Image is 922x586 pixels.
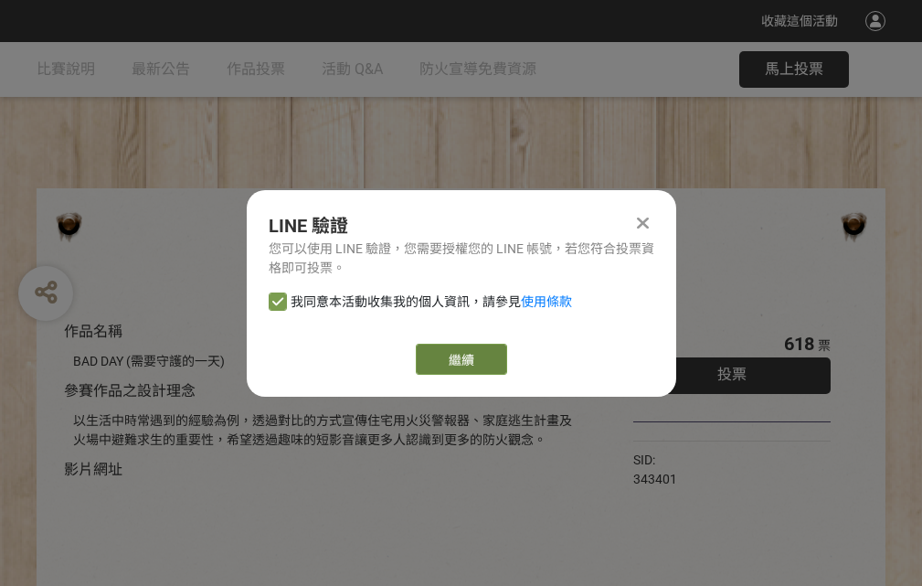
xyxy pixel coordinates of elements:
div: LINE 驗證 [269,212,654,240]
button: 馬上投票 [739,51,849,88]
span: 影片網址 [64,461,122,478]
span: 作品投票 [227,60,285,78]
a: 防火宣導免費資源 [419,42,536,97]
span: 參賽作品之設計理念 [64,382,196,400]
span: 最新公告 [132,60,190,78]
a: 活動 Q&A [322,42,383,97]
a: 使用條款 [521,294,572,309]
iframe: Facebook Share [682,451,773,469]
div: 您可以使用 LINE 驗證，您需要授權您的 LINE 帳號，若您符合投票資格即可投票。 [269,240,654,278]
span: 618 [784,333,814,355]
span: 活動 Q&A [322,60,383,78]
span: SID: 343401 [633,453,677,486]
div: BAD DAY (需要守護的一天) [73,352,578,371]
a: 作品投票 [227,42,285,97]
a: 繼續 [416,344,507,375]
a: 比賽說明 [37,42,95,97]
span: 票 [818,338,831,353]
span: 我同意本活動收集我的個人資訊，請參見 [291,293,572,312]
span: 收藏這個活動 [761,14,838,28]
span: 投票 [717,366,747,383]
span: 作品名稱 [64,323,122,340]
div: 以生活中時常遇到的經驗為例，透過對比的方式宣傳住宅用火災警報器、家庭逃生計畫及火場中避難求生的重要性，希望透過趣味的短影音讓更多人認識到更多的防火觀念。 [73,411,578,450]
a: 最新公告 [132,42,190,97]
span: 比賽說明 [37,60,95,78]
span: 馬上投票 [765,60,823,78]
span: 防火宣導免費資源 [419,60,536,78]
